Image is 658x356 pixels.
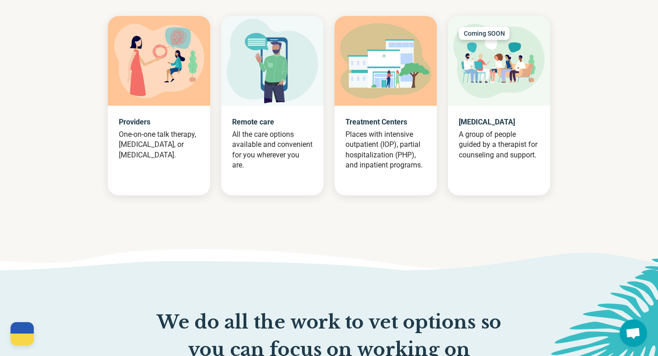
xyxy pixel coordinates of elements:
[345,129,426,171] p: Places with intensive outpatient (IOP), partial hospitalization (PHP), and inpatient programs.
[345,117,426,128] p: Treatment Centers
[620,319,647,347] div: Open chat
[459,27,509,40] div: Coming SOON
[459,117,539,128] p: [MEDICAL_DATA]
[119,129,199,160] p: One-on-one talk therapy, [MEDICAL_DATA], or [MEDICAL_DATA].
[232,129,313,171] p: All the care options available and convenient for you wherever you are.
[119,117,199,128] p: Providers
[232,117,313,128] p: Remote care
[459,129,539,160] p: A group of people guided by a therapist for counseling and support.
